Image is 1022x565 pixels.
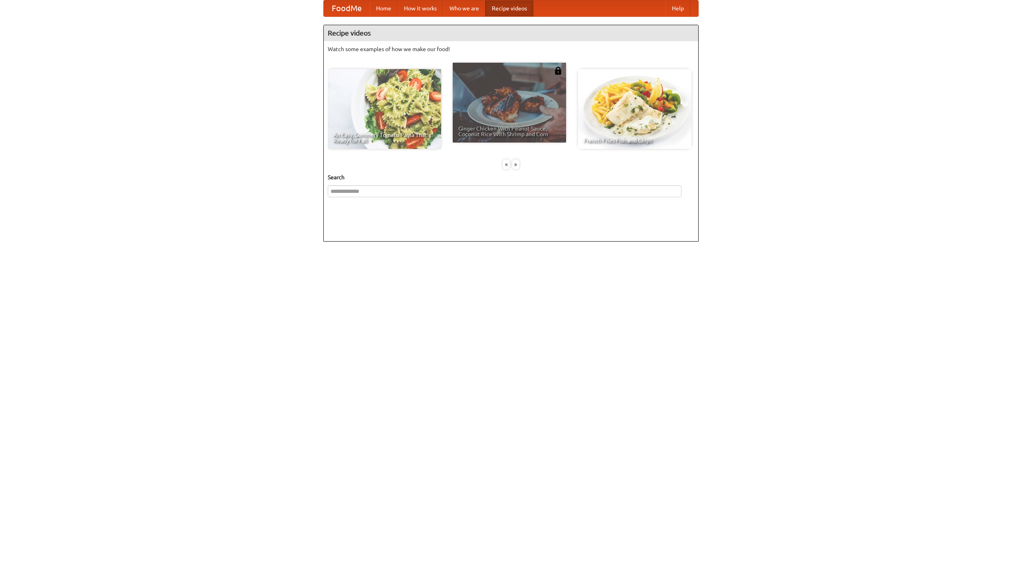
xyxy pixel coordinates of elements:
[485,0,533,16] a: Recipe videos
[328,45,694,53] p: Watch some examples of how we make our food!
[370,0,398,16] a: Home
[443,0,485,16] a: Who we are
[584,138,686,143] span: French Fries Fish and Chips
[578,69,691,149] a: French Fries Fish and Chips
[665,0,690,16] a: Help
[398,0,443,16] a: How it works
[328,173,694,181] h5: Search
[333,132,436,143] span: An Easy, Summery Tomato Pasta That's Ready for Fall
[503,159,510,169] div: «
[554,67,562,75] img: 483408.png
[324,0,370,16] a: FoodMe
[328,69,441,149] a: An Easy, Summery Tomato Pasta That's Ready for Fall
[324,25,698,41] h4: Recipe videos
[512,159,519,169] div: »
